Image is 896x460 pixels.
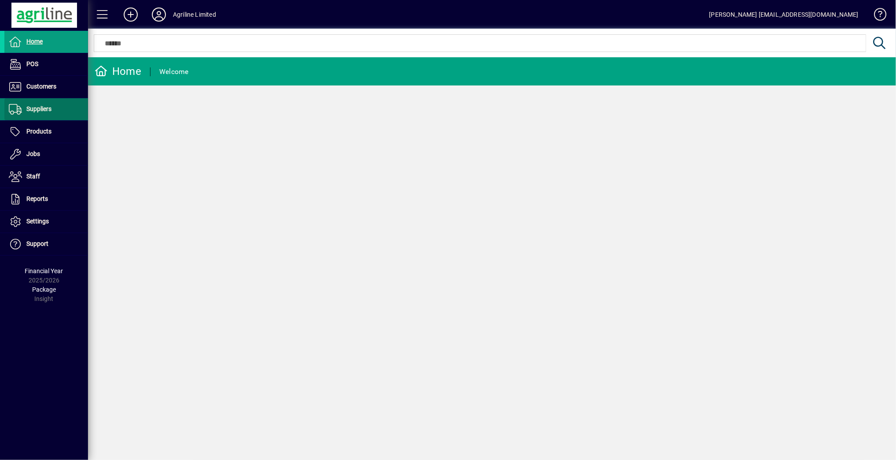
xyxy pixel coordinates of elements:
[4,188,88,210] a: Reports
[26,38,43,45] span: Home
[159,65,189,79] div: Welcome
[4,121,88,143] a: Products
[26,150,40,157] span: Jobs
[145,7,173,22] button: Profile
[32,286,56,293] span: Package
[26,128,51,135] span: Products
[95,64,141,78] div: Home
[4,53,88,75] a: POS
[709,7,859,22] div: [PERSON_NAME] [EMAIL_ADDRESS][DOMAIN_NAME]
[4,233,88,255] a: Support
[867,2,885,30] a: Knowledge Base
[117,7,145,22] button: Add
[26,195,48,202] span: Reports
[26,173,40,180] span: Staff
[4,76,88,98] a: Customers
[26,105,51,112] span: Suppliers
[25,267,63,275] span: Financial Year
[26,83,56,90] span: Customers
[4,143,88,165] a: Jobs
[4,98,88,120] a: Suppliers
[26,218,49,225] span: Settings
[4,211,88,233] a: Settings
[173,7,216,22] div: Agriline Limited
[26,60,38,67] span: POS
[26,240,48,247] span: Support
[4,166,88,188] a: Staff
